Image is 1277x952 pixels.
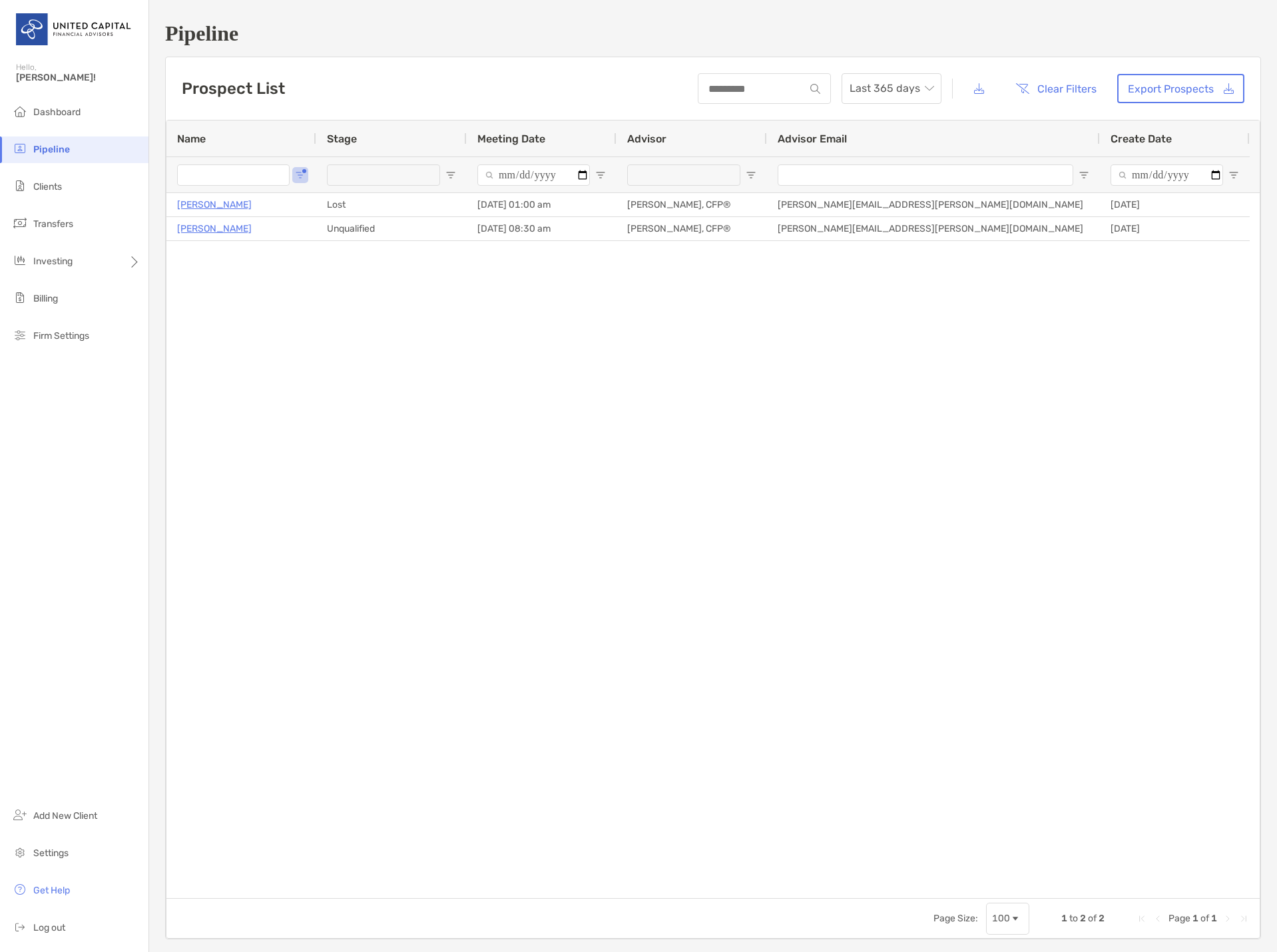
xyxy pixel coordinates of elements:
input: Name Filter Input [177,164,290,186]
div: Lost [316,193,467,216]
span: to [1069,913,1078,924]
span: Investing [33,256,73,267]
span: 1 [1061,913,1067,924]
div: [DATE] 01:00 am [467,193,617,216]
a: [PERSON_NAME] [177,196,252,213]
span: Transfers [33,218,73,230]
span: [PERSON_NAME]! [16,72,140,83]
span: Firm Settings [33,330,89,342]
button: Open Filter Menu [1079,170,1089,180]
span: Last 365 days [850,74,933,103]
div: Unqualified [316,217,467,240]
div: Previous Page [1152,913,1163,924]
h1: Pipeline [165,21,1261,46]
span: Stage [327,132,357,145]
img: United Capital Logo [16,5,132,53]
img: logout icon [12,919,28,935]
img: billing icon [12,290,28,306]
button: Open Filter Menu [746,170,756,180]
div: Page Size [986,903,1029,935]
h3: Prospect List [182,79,285,98]
img: clients icon [12,178,28,194]
span: Settings [33,847,69,859]
span: Billing [33,293,58,304]
div: [DATE] [1100,217,1250,240]
span: Dashboard [33,107,81,118]
span: 2 [1099,913,1105,924]
a: [PERSON_NAME] [177,220,252,237]
span: 1 [1192,913,1198,924]
div: [PERSON_NAME][EMAIL_ADDRESS][PERSON_NAME][DOMAIN_NAME] [767,193,1100,216]
img: dashboard icon [12,103,28,119]
img: get-help icon [12,881,28,897]
span: of [1088,913,1097,924]
button: Open Filter Menu [595,170,606,180]
div: Page Size: [933,913,978,924]
div: Next Page [1222,913,1233,924]
img: pipeline icon [12,140,28,156]
img: investing icon [12,252,28,268]
a: Export Prospects [1117,74,1244,103]
button: Open Filter Menu [1228,170,1239,180]
div: [PERSON_NAME], CFP® [617,217,767,240]
img: firm-settings icon [12,327,28,343]
span: Clients [33,181,62,192]
span: Add New Client [33,810,97,822]
div: [PERSON_NAME], CFP® [617,193,767,216]
span: Advisor [627,132,666,145]
span: of [1200,913,1209,924]
input: Create Date Filter Input [1111,164,1223,186]
input: Meeting Date Filter Input [477,164,590,186]
span: 1 [1211,913,1217,924]
span: Page [1168,913,1190,924]
span: Create Date [1111,132,1172,145]
div: [PERSON_NAME][EMAIL_ADDRESS][PERSON_NAME][DOMAIN_NAME] [767,217,1100,240]
span: Log out [33,922,65,933]
span: Advisor Email [778,132,847,145]
button: Open Filter Menu [295,170,306,180]
span: Pipeline [33,144,70,155]
img: input icon [810,84,820,94]
img: settings icon [12,844,28,860]
div: [DATE] 08:30 am [467,217,617,240]
button: Open Filter Menu [445,170,456,180]
div: Last Page [1238,913,1249,924]
div: [DATE] [1100,193,1250,216]
div: 100 [992,913,1010,924]
div: First Page [1137,913,1147,924]
span: 2 [1080,913,1086,924]
span: Get Help [33,885,70,896]
span: Name [177,132,206,145]
img: add_new_client icon [12,807,28,823]
button: Clear Filters [1005,74,1107,103]
img: transfers icon [12,215,28,231]
span: Meeting Date [477,132,545,145]
input: Advisor Email Filter Input [778,164,1073,186]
